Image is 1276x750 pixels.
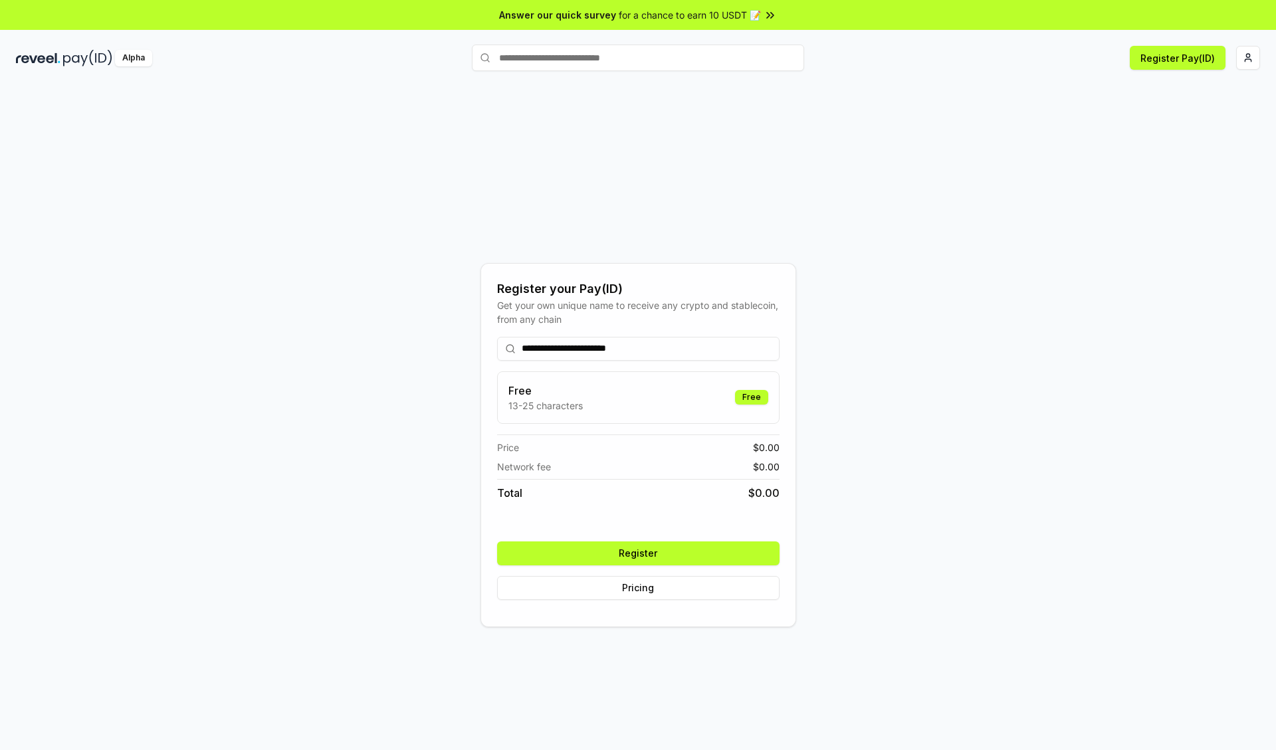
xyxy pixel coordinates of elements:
[735,390,768,405] div: Free
[497,298,780,326] div: Get your own unique name to receive any crypto and stablecoin, from any chain
[508,399,583,413] p: 13-25 characters
[497,541,780,565] button: Register
[1130,46,1225,70] button: Register Pay(ID)
[497,485,522,501] span: Total
[619,8,761,22] span: for a chance to earn 10 USDT 📝
[497,576,780,600] button: Pricing
[497,440,519,454] span: Price
[753,460,780,474] span: $ 0.00
[115,50,152,66] div: Alpha
[497,460,551,474] span: Network fee
[748,485,780,501] span: $ 0.00
[499,8,616,22] span: Answer our quick survey
[497,280,780,298] div: Register your Pay(ID)
[16,50,60,66] img: reveel_dark
[508,383,583,399] h3: Free
[63,50,112,66] img: pay_id
[753,440,780,454] span: $ 0.00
